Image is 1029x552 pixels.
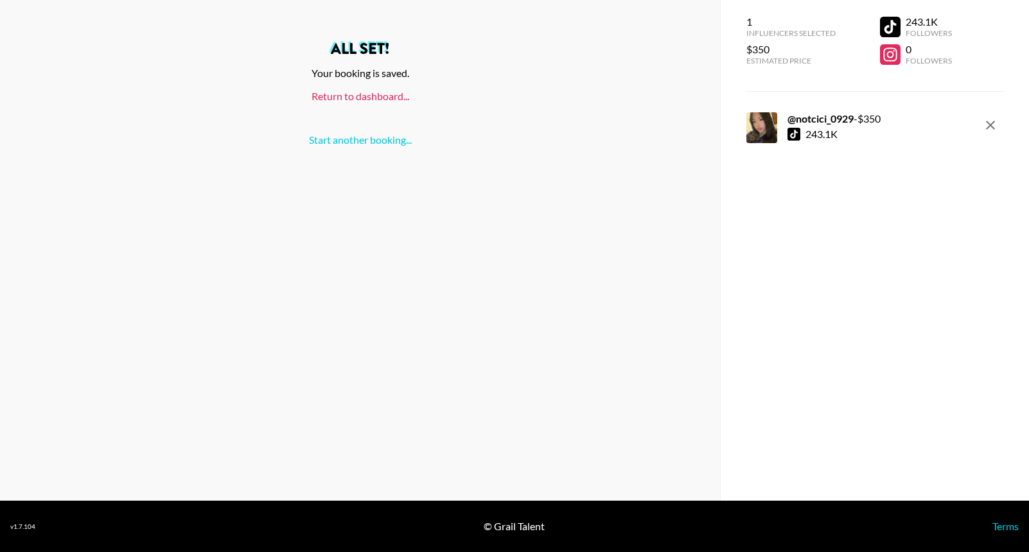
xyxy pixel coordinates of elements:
a: Terms [992,520,1019,532]
div: 1 [746,15,836,28]
div: © Grail Talent [484,520,545,533]
a: Return to dashboard... [312,90,409,102]
div: $350 [746,43,836,56]
div: 243.1K [906,15,952,28]
h2: All set! [10,41,710,56]
strong: @ notcici_0929 [787,112,854,125]
div: Followers [906,28,952,38]
a: Start another booking... [309,134,412,146]
div: - $ 350 [787,112,881,125]
div: Followers [906,56,952,65]
div: v 1.7.104 [10,522,35,531]
button: remove [978,112,1003,138]
div: 243.1K [805,128,838,141]
div: Estimated Price [746,56,836,65]
div: Influencers Selected [746,28,836,38]
div: Your booking is saved. [10,67,710,80]
div: 0 [906,43,952,56]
